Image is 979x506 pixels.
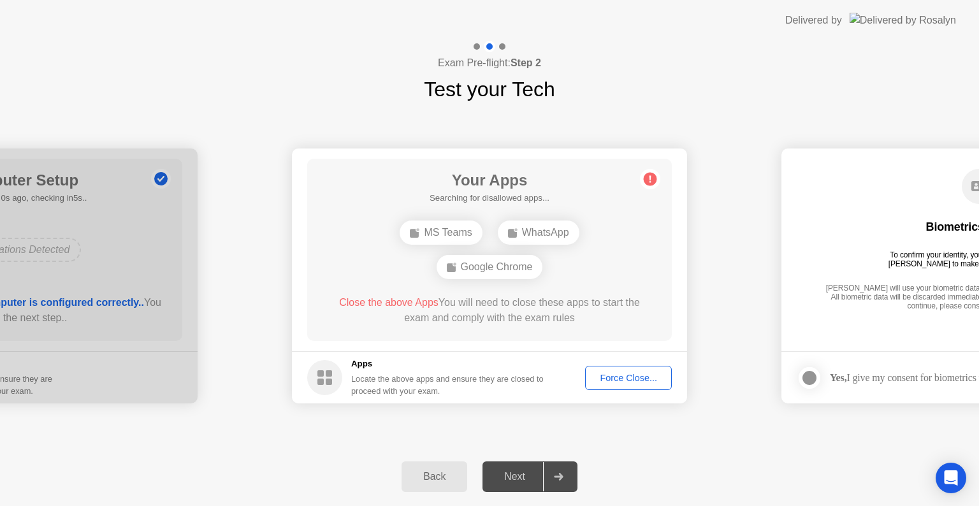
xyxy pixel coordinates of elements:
[339,297,439,308] span: Close the above Apps
[351,373,544,397] div: Locate the above apps and ensure they are closed to proceed with your exam.
[351,358,544,370] h5: Apps
[424,74,555,105] h1: Test your Tech
[482,461,577,492] button: Next
[936,463,966,493] div: Open Intercom Messenger
[400,220,482,245] div: MS Teams
[405,471,463,482] div: Back
[785,13,842,28] div: Delivered by
[585,366,672,390] button: Force Close...
[590,373,667,383] div: Force Close...
[830,372,846,383] strong: Yes,
[850,13,956,27] img: Delivered by Rosalyn
[511,57,541,68] b: Step 2
[438,55,541,71] h4: Exam Pre-flight:
[326,295,654,326] div: You will need to close these apps to start the exam and comply with the exam rules
[486,471,543,482] div: Next
[430,192,549,205] h5: Searching for disallowed apps...
[498,220,579,245] div: WhatsApp
[402,461,467,492] button: Back
[437,255,543,279] div: Google Chrome
[430,169,549,192] h1: Your Apps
